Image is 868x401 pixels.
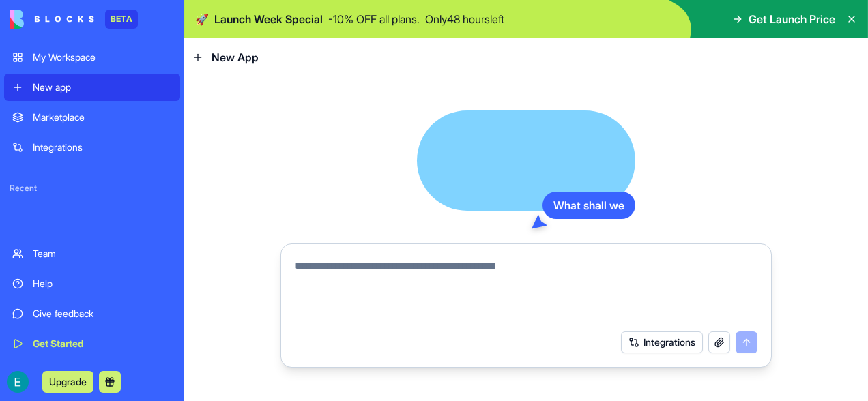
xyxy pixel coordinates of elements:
a: Integrations [4,134,180,161]
a: Get Started [4,330,180,357]
p: Only 48 hours left [425,11,504,27]
div: What shall we [542,192,635,219]
div: Integrations [33,140,172,154]
a: Help [4,270,180,297]
span: New App [212,49,259,65]
span: Launch Week Special [214,11,323,27]
a: My Workspace [4,44,180,71]
a: New app [4,74,180,101]
button: Upgrade [42,371,93,393]
button: Integrations [621,331,703,353]
a: Give feedback [4,300,180,327]
p: - 10 % OFF all plans. [328,11,420,27]
div: New app [33,80,172,94]
a: Marketplace [4,104,180,131]
div: Give feedback [33,307,172,321]
a: BETA [10,10,138,29]
div: Help [33,277,172,291]
a: Team [4,240,180,267]
img: ACg8ocL5Ld9ob6ppafCjJEtXqZn9Sj9Q6GTmYkrfcmpoP28ph6UPjg=s96-c [7,371,29,393]
span: Get Launch Price [749,11,835,27]
div: BETA [105,10,138,29]
a: Upgrade [42,374,93,388]
div: Marketplace [33,110,172,124]
div: My Workspace [33,50,172,64]
div: Get Started [33,337,172,351]
span: Recent [4,183,180,194]
img: logo [10,10,94,29]
div: Team [33,247,172,261]
span: 🚀 [195,11,209,27]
